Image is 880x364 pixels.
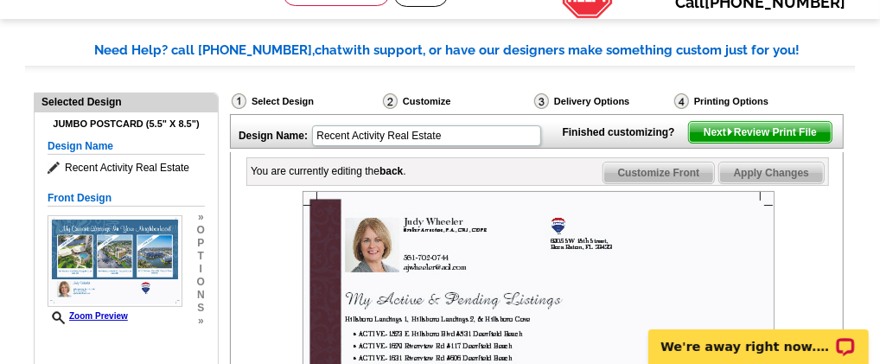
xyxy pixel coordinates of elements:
div: Select Design [230,93,381,114]
div: Delivery Options [532,93,673,110]
img: Select Design [232,93,246,109]
div: Customize [381,93,532,114]
span: » [197,315,205,328]
span: Next Review Print File [689,122,832,143]
img: Customize [383,93,398,109]
iframe: LiveChat chat widget [637,310,880,364]
strong: Design Name: [239,130,308,142]
span: o [197,276,205,289]
span: n [197,289,205,302]
span: i [197,263,205,276]
span: » [197,211,205,224]
span: t [197,250,205,263]
div: You are currently editing the . [251,163,406,179]
div: Printing Options [673,93,826,110]
span: p [197,237,205,250]
h4: Jumbo Postcard (5.5" x 8.5") [48,118,205,130]
img: Printing Options & Summary [674,93,689,109]
img: Z18886231_00001_1.jpg [48,215,182,307]
b: back [379,165,403,177]
span: o [197,224,205,237]
a: Zoom Preview [48,311,128,321]
span: Recent Activity Real Estate [48,159,205,176]
div: Selected Design [35,93,218,110]
span: chat [315,42,342,58]
img: Delivery Options [534,93,549,109]
span: Apply Changes [719,163,824,183]
h5: Design Name [48,138,205,155]
div: Need Help? call [PHONE_NUMBER], with support, or have our designers make something custom just fo... [94,41,855,61]
img: button-next-arrow-white.png [726,128,734,136]
strong: Finished customizing? [563,126,686,138]
span: Customize Front [603,163,715,183]
span: s [197,302,205,315]
h5: Front Design [48,190,205,207]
